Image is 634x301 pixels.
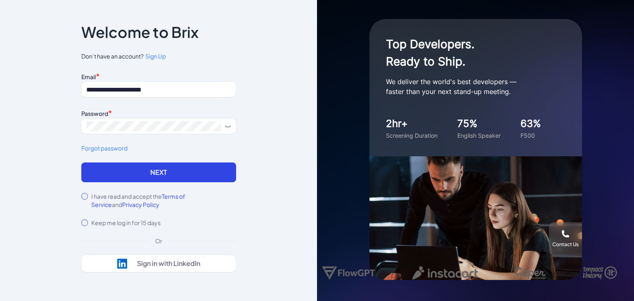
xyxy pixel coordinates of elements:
p: Welcome to Brix [81,26,199,39]
label: I have read and accept the and [91,192,236,209]
button: Sign in with LinkedIn [81,255,236,272]
div: 2hr+ [386,116,438,131]
div: Screening Duration [386,131,438,140]
p: We deliver the world's best developers — faster than your next stand-up meeting. [386,77,551,96]
span: Sign Up [145,52,166,60]
h1: Top Developers. Ready to Ship. [386,35,551,70]
span: Privacy Policy [122,201,159,208]
span: Don’t have an account? [81,52,236,61]
a: Sign Up [144,52,166,61]
div: English Speaker [457,131,501,140]
button: Next [81,162,236,182]
div: Sign in with LinkedIn [137,259,200,268]
label: Password [81,110,108,117]
button: Contact Us [549,222,582,255]
div: F500 [520,131,541,140]
label: Email [81,73,96,80]
div: 75% [457,116,501,131]
div: 63% [520,116,541,131]
div: Contact Us [552,241,579,248]
label: Keep me log in for 15 days [91,219,161,227]
div: Or [149,237,169,245]
a: Forgot password [81,144,236,153]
